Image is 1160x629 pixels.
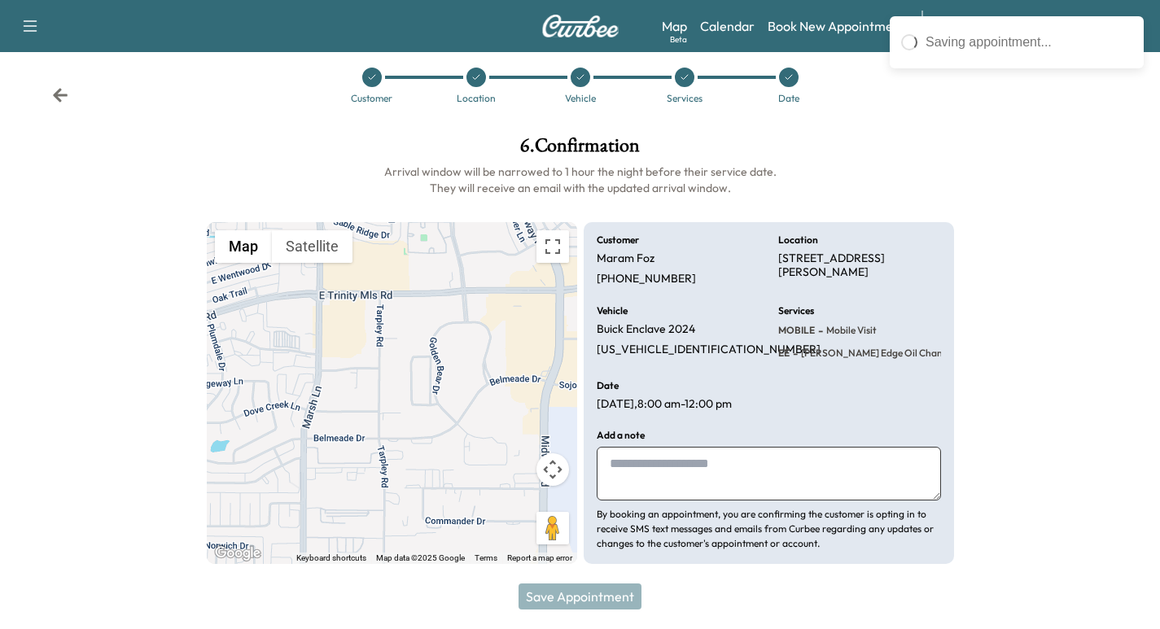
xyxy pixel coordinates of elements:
[597,272,696,286] p: [PHONE_NUMBER]
[565,94,596,103] div: Vehicle
[376,553,465,562] span: Map data ©2025 Google
[597,397,732,412] p: [DATE] , 8:00 am - 12:00 pm
[296,553,366,564] button: Keyboard shortcuts
[597,251,654,266] p: Maram Foz
[597,381,619,391] h6: Date
[778,235,818,245] h6: Location
[597,322,695,337] p: Buick Enclave 2024
[778,324,815,337] span: MOBILE
[475,553,497,562] a: Terms (opens in new tab)
[778,347,790,360] span: EE
[790,345,798,361] span: -
[536,453,569,486] button: Map camera controls
[597,235,639,245] h6: Customer
[211,543,265,564] img: Google
[768,16,905,36] a: Book New Appointment
[815,322,823,339] span: -
[52,87,68,103] div: Back
[457,94,496,103] div: Location
[207,136,954,164] h1: 6 . Confirmation
[778,306,814,316] h6: Services
[926,33,1132,52] div: Saving appointment...
[597,507,941,551] p: By booking an appointment, you are confirming the customer is opting in to receive SMS text messa...
[597,430,645,440] h6: Add a note
[272,230,352,263] button: Show satellite imagery
[536,230,569,263] button: Toggle fullscreen view
[662,16,687,36] a: MapBeta
[507,553,572,562] a: Report a map error
[778,251,941,280] p: [STREET_ADDRESS][PERSON_NAME]
[597,343,821,357] p: [US_VEHICLE_IDENTIFICATION_NUMBER]
[700,16,755,36] a: Calendar
[597,306,628,316] h6: Vehicle
[215,230,272,263] button: Show street map
[351,94,392,103] div: Customer
[798,347,953,360] span: Ewing Edge Oil Change
[211,543,265,564] a: Open this area in Google Maps (opens a new window)
[541,15,619,37] img: Curbee Logo
[823,324,877,337] span: Mobile Visit
[667,94,703,103] div: Services
[536,512,569,544] button: Drag Pegman onto the map to open Street View
[670,33,687,46] div: Beta
[207,164,954,196] h6: Arrival window will be narrowed to 1 hour the night before their service date. They will receive ...
[778,94,799,103] div: Date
